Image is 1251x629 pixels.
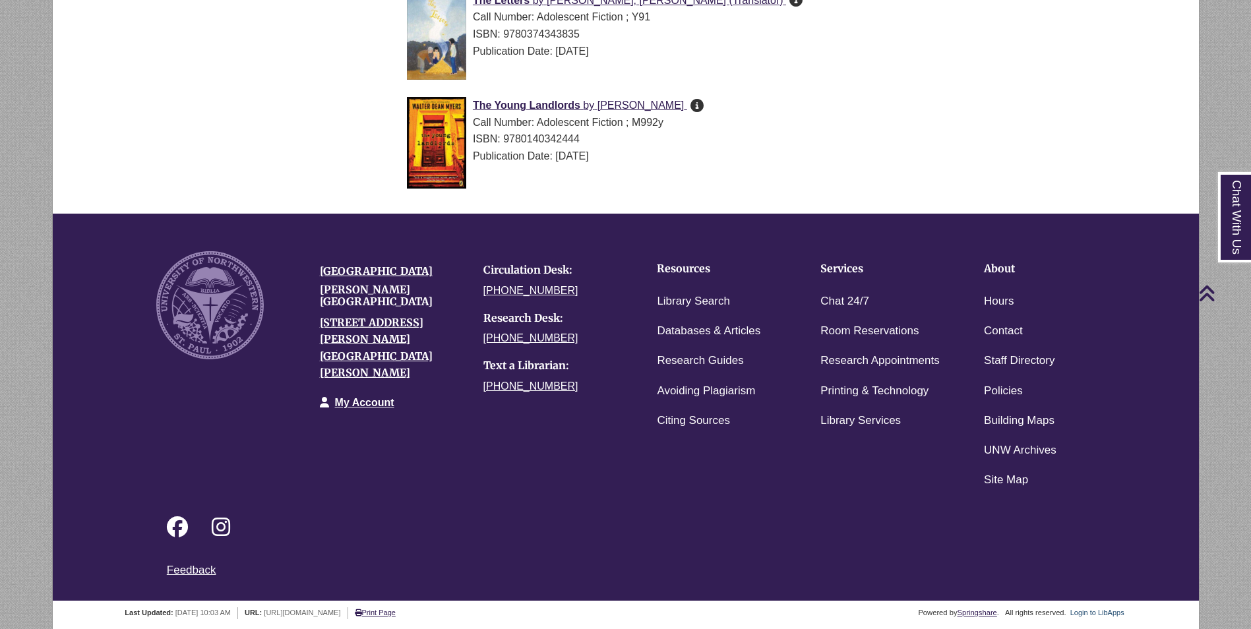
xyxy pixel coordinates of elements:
div: Publication Date: [DATE] [407,43,1126,60]
a: Login to LibApps [1070,609,1124,616]
a: Research Appointments [820,351,940,371]
span: [DATE] 10:03 AM [175,609,231,616]
a: Building Maps [984,411,1054,431]
h4: [PERSON_NAME][GEOGRAPHIC_DATA] [320,284,464,307]
a: [GEOGRAPHIC_DATA] [320,264,433,278]
a: Staff Directory [984,351,1054,371]
a: Citing Sources [657,411,730,431]
h4: Resources [657,263,779,275]
i: Follow on Instagram [212,516,230,537]
i: Print Page [355,609,362,616]
a: Feedback [167,564,216,576]
a: Print Page [355,609,396,616]
a: Contact [984,322,1023,341]
h4: Circulation Desk: [483,264,627,276]
a: My Account [335,397,394,408]
a: Printing & Technology [820,382,929,401]
span: The Young Landlords [473,100,580,111]
div: All rights reserved. [1003,609,1068,616]
div: Call Number: Adolescent Fiction ; M992y [407,114,1126,131]
h4: Services [820,263,943,275]
a: [STREET_ADDRESS][PERSON_NAME][GEOGRAPHIC_DATA][PERSON_NAME] [320,316,433,380]
span: [URL][DOMAIN_NAME] [264,609,340,616]
a: Room Reservations [820,322,919,341]
div: ISBN: 9780374343835 [407,26,1126,43]
div: Publication Date: [DATE] [407,148,1126,165]
a: Back to Top [1198,284,1248,302]
span: [PERSON_NAME] [597,100,685,111]
a: UNW Archives [984,441,1056,460]
span: by [583,100,594,111]
a: Chat 24/7 [820,292,869,311]
a: Hours [984,292,1014,311]
div: Call Number: Adolescent Fiction ; Y91 [407,9,1126,26]
h4: Text a Librarian: [483,360,627,372]
div: Powered by . [916,609,1001,616]
h4: About [984,263,1107,275]
img: UNW seal [156,251,264,359]
a: Databases & Articles [657,322,760,341]
a: [PHONE_NUMBER] [483,285,578,296]
span: Last Updated: [125,609,173,616]
i: Follow on Facebook [167,516,188,537]
div: ISBN: 9780140342444 [407,131,1126,148]
a: Springshare [958,609,997,616]
a: The Young Landlords by [PERSON_NAME] [473,100,687,111]
a: Avoiding Plagiarism [657,382,755,401]
span: URL: [245,609,262,616]
a: [PHONE_NUMBER] [483,380,578,392]
h4: Research Desk: [483,313,627,324]
a: Library Services [820,411,901,431]
a: [PHONE_NUMBER] [483,332,578,344]
a: Research Guides [657,351,743,371]
a: Library Search [657,292,730,311]
a: Site Map [984,471,1028,490]
a: Policies [984,382,1023,401]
